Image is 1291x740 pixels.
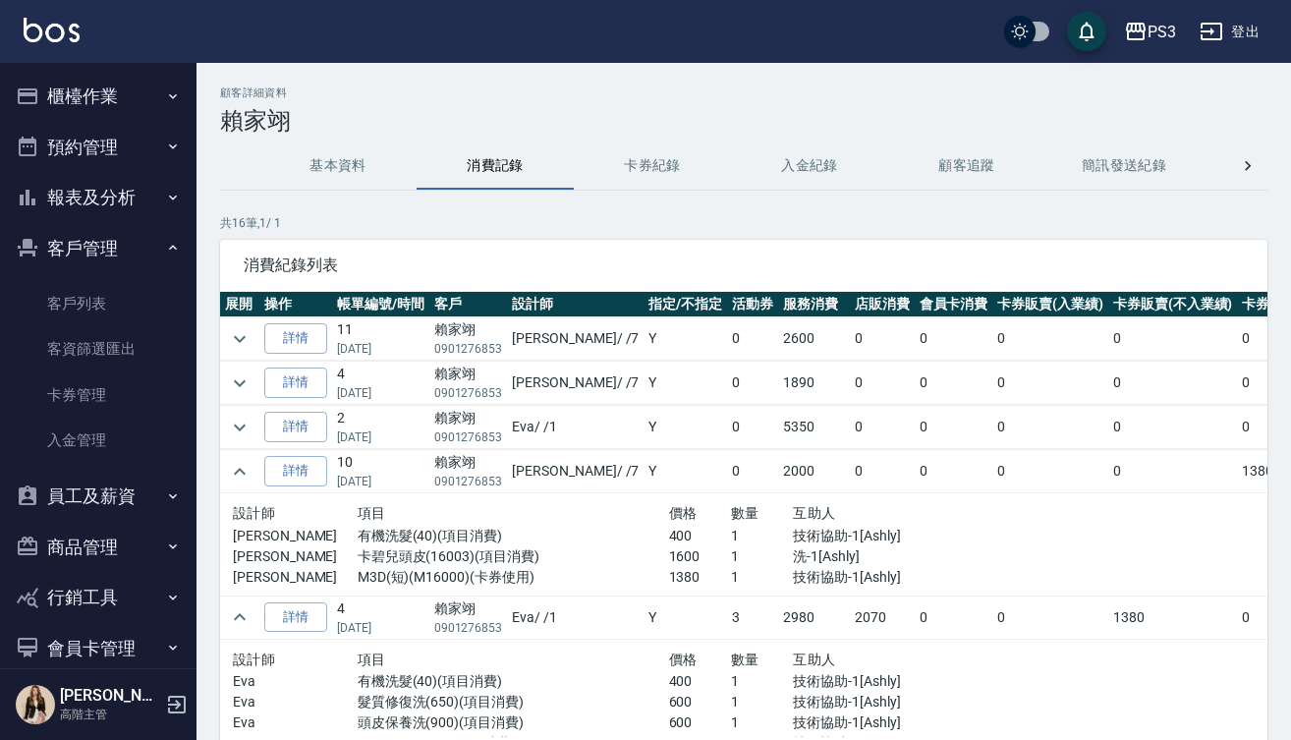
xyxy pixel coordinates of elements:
[332,596,429,639] td: 4
[429,292,508,317] th: 客戶
[233,692,358,712] p: Eva
[915,317,993,361] td: 0
[332,292,429,317] th: 帳單編號/時間
[731,712,793,733] p: 1
[669,671,731,692] p: 400
[507,406,644,449] td: Eva / /1
[727,406,778,449] td: 0
[915,450,993,493] td: 0
[644,406,727,449] td: Y
[778,406,850,449] td: 5350
[16,685,55,724] img: Person
[233,526,358,546] p: [PERSON_NAME]
[8,623,189,674] button: 會員卡管理
[731,526,793,546] p: 1
[644,362,727,405] td: Y
[669,567,731,588] p: 1380
[220,214,1267,232] p: 共 16 筆, 1 / 1
[220,86,1267,99] h2: 顧客詳細資料
[793,567,980,588] p: 技術協助-1[Ashly]
[574,142,731,190] button: 卡券紀錄
[992,292,1108,317] th: 卡券販賣(入業績)
[793,652,835,667] span: 互助人
[850,406,915,449] td: 0
[233,712,358,733] p: Eva
[644,292,727,317] th: 指定/不指定
[1108,596,1238,639] td: 1380
[793,505,835,521] span: 互助人
[793,671,980,692] p: 技術協助-1[Ashly]
[731,567,793,588] p: 1
[337,340,424,358] p: [DATE]
[264,368,327,398] a: 詳情
[727,292,778,317] th: 活動券
[507,450,644,493] td: [PERSON_NAME] / /7
[337,473,424,490] p: [DATE]
[731,142,888,190] button: 入金紀錄
[992,317,1108,361] td: 0
[358,671,669,692] p: 有機洗髮(40)(項目消費)
[8,372,189,418] a: 卡券管理
[225,369,254,398] button: expand row
[8,122,189,173] button: 預約管理
[264,456,327,486] a: 詳情
[233,546,358,567] p: [PERSON_NAME]
[793,712,980,733] p: 技術協助-1[Ashly]
[1045,142,1203,190] button: 簡訊發送紀錄
[507,362,644,405] td: [PERSON_NAME] / /7
[225,324,254,354] button: expand row
[1108,406,1238,449] td: 0
[507,317,644,361] td: [PERSON_NAME] / /7
[992,362,1108,405] td: 0
[225,413,254,442] button: expand row
[332,317,429,361] td: 11
[233,505,275,521] span: 設計師
[244,256,1244,275] span: 消費紀錄列表
[233,567,358,588] p: [PERSON_NAME]
[358,692,669,712] p: 髮質修復洗(650)(項目消費)
[358,546,669,567] p: 卡碧兒頭皮(16003)(項目消費)
[1108,362,1238,405] td: 0
[1192,14,1267,50] button: 登出
[992,450,1108,493] td: 0
[337,384,424,402] p: [DATE]
[8,172,189,223] button: 報表及分析
[429,362,508,405] td: 賴家翊
[850,292,915,317] th: 店販消費
[429,450,508,493] td: 賴家翊
[8,522,189,573] button: 商品管理
[8,326,189,371] a: 客資篩選匯出
[1067,12,1106,51] button: save
[888,142,1045,190] button: 顧客追蹤
[429,406,508,449] td: 賴家翊
[332,450,429,493] td: 10
[727,596,778,639] td: 3
[669,526,731,546] p: 400
[417,142,574,190] button: 消費記錄
[778,292,850,317] th: 服務消費
[332,362,429,405] td: 4
[915,292,993,317] th: 會員卡消費
[434,340,503,358] p: 0901276853
[358,567,669,588] p: M3D(短)(M16000)(卡券使用)
[731,652,759,667] span: 數量
[8,418,189,463] a: 入金管理
[220,292,259,317] th: 展開
[778,362,850,405] td: 1890
[8,223,189,274] button: 客戶管理
[1116,12,1184,52] button: PS3
[850,596,915,639] td: 2070
[507,292,644,317] th: 設計師
[731,671,793,692] p: 1
[1108,292,1238,317] th: 卡券販賣(不入業績)
[915,596,993,639] td: 0
[233,652,275,667] span: 設計師
[915,362,993,405] td: 0
[358,505,386,521] span: 項目
[264,323,327,354] a: 詳情
[60,706,160,723] p: 高階主管
[225,457,254,486] button: expand row
[727,450,778,493] td: 0
[8,71,189,122] button: 櫃檯作業
[1108,450,1238,493] td: 0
